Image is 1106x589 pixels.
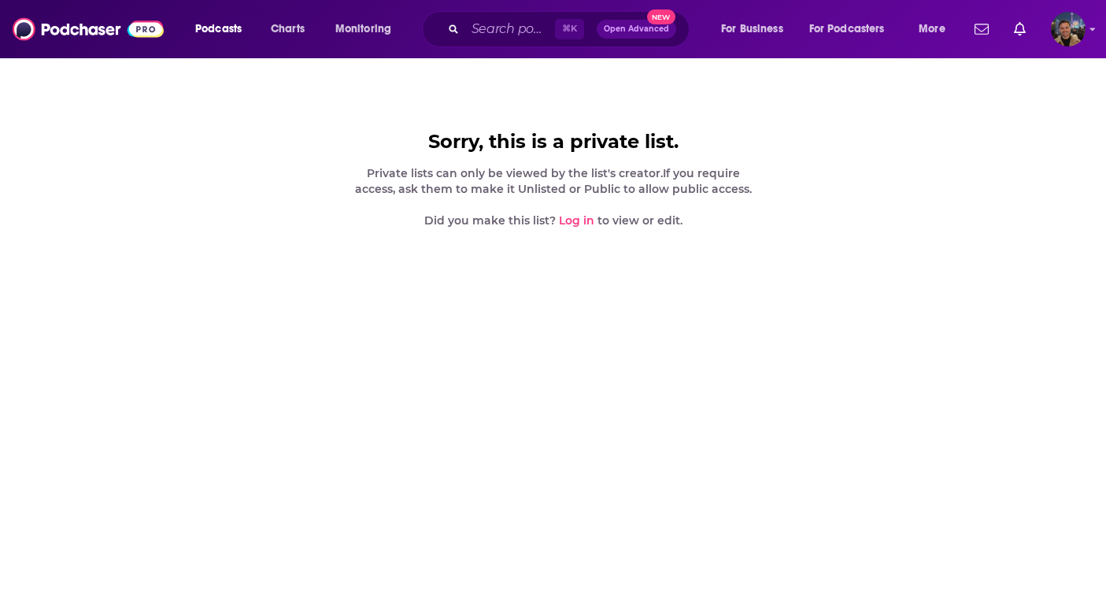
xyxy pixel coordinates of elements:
div: Private lists can only be viewed by the list's creator. If you require access, ask them to make i... [352,165,755,228]
button: open menu [908,17,965,42]
button: open menu [324,17,412,42]
img: Podchaser - Follow, Share and Rate Podcasts [13,14,164,44]
span: Open Advanced [604,25,669,33]
a: Show notifications dropdown [1008,16,1032,43]
span: For Business [721,18,783,40]
button: Show profile menu [1051,12,1086,46]
img: User Profile [1051,12,1086,46]
span: New [647,9,675,24]
button: Open AdvancedNew [597,20,676,39]
span: Podcasts [195,18,242,40]
div: Search podcasts, credits, & more... [437,11,705,47]
span: For Podcasters [809,18,885,40]
a: Log in [559,213,594,228]
button: open menu [710,17,803,42]
div: Sorry, this is a private list. [352,131,755,153]
a: Show notifications dropdown [968,16,995,43]
a: Charts [261,17,314,42]
span: ⌘ K [555,19,584,39]
span: More [919,18,945,40]
span: Logged in as AndrewKnowles [1051,12,1086,46]
button: open menu [799,17,908,42]
input: Search podcasts, credits, & more... [465,17,555,42]
span: Charts [271,18,305,40]
button: open menu [184,17,262,42]
span: Monitoring [335,18,391,40]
